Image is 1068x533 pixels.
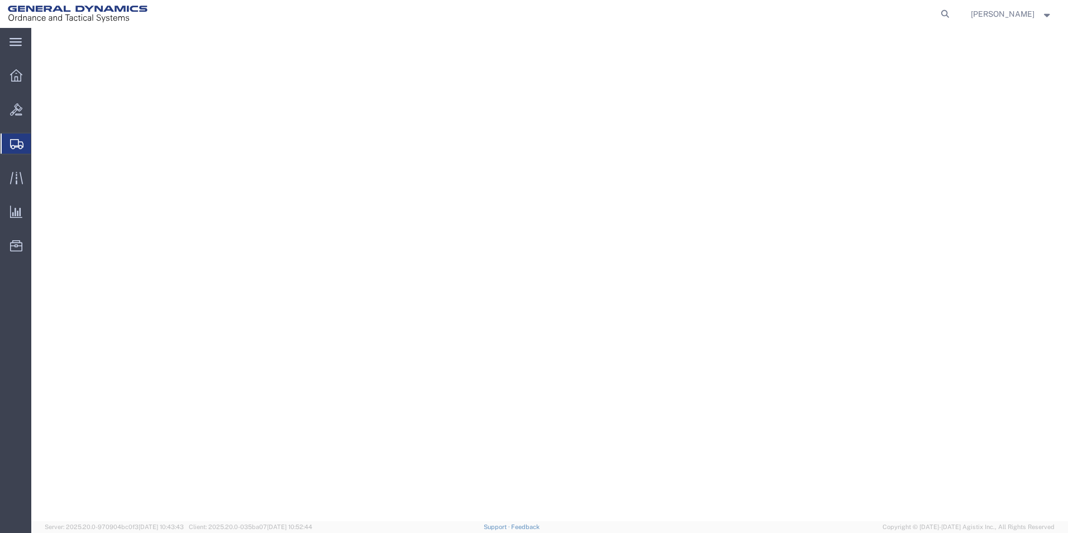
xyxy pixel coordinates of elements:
[883,522,1055,532] span: Copyright © [DATE]-[DATE] Agistix Inc., All Rights Reserved
[45,524,184,530] span: Server: 2025.20.0-970904bc0f3
[971,8,1034,20] span: Brenda Pagan
[8,6,147,22] img: logo
[189,524,312,530] span: Client: 2025.20.0-035ba07
[139,524,184,530] span: [DATE] 10:43:43
[511,524,540,530] a: Feedback
[31,28,1068,521] iframe: FS Legacy Container
[970,7,1053,21] button: [PERSON_NAME]
[484,524,512,530] a: Support
[267,524,312,530] span: [DATE] 10:52:44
